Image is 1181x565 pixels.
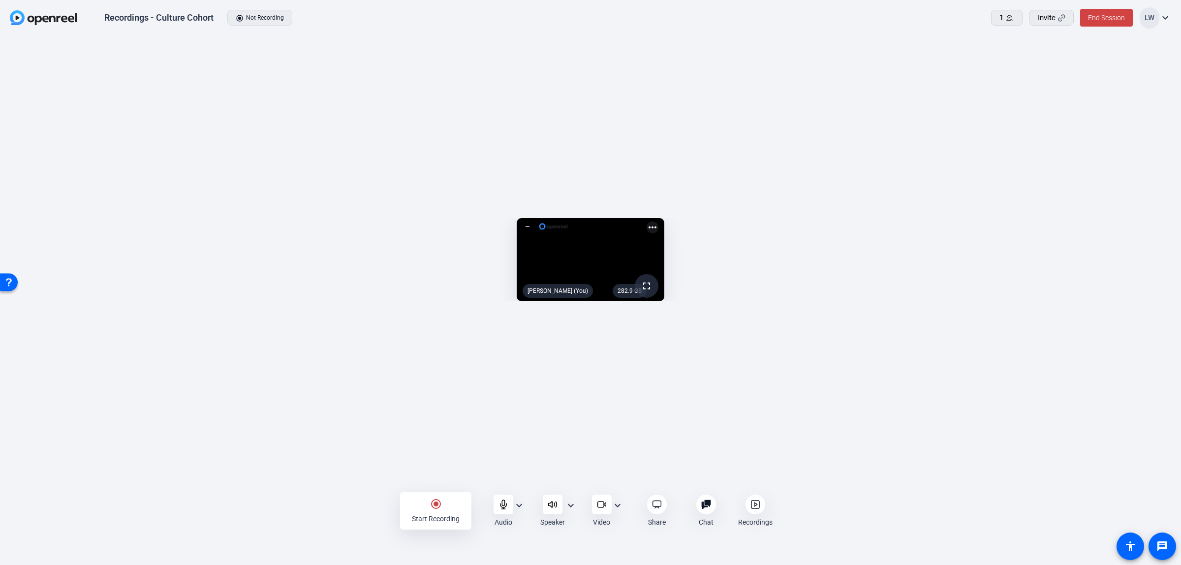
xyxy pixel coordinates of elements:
span: Invite [1038,12,1056,24]
span: 1 [999,12,1003,24]
mat-icon: message [1156,540,1168,552]
mat-icon: expand_more [565,500,577,511]
div: Speaker [540,517,565,527]
mat-icon: fullscreen [641,280,653,292]
div: Recordings - Culture Cohort [104,12,214,24]
mat-icon: more_horiz [647,221,658,233]
button: Invite [1029,10,1074,26]
div: Start Recording [412,514,460,524]
div: Chat [699,517,714,527]
div: Video [593,517,610,527]
img: logo [538,221,568,231]
div: [PERSON_NAME] (You) [523,284,593,298]
button: 1 [991,10,1023,26]
img: OpenReel logo [10,10,77,25]
button: End Session [1080,9,1133,27]
div: Audio [495,517,512,527]
div: 282.9 GB [613,284,647,298]
mat-icon: expand_more [513,500,525,511]
div: Recordings [738,517,773,527]
div: LW [1140,7,1159,29]
span: End Session [1088,14,1125,22]
mat-icon: accessibility [1124,540,1136,552]
mat-icon: expand_more [1159,12,1171,24]
div: Share [648,517,666,527]
mat-icon: radio_button_checked [430,498,442,510]
mat-icon: expand_more [612,500,623,511]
